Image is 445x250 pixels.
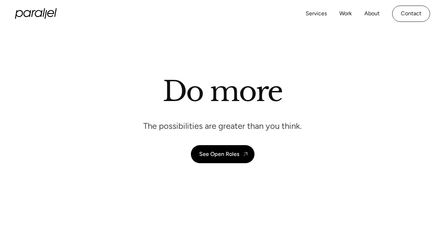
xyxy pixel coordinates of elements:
[392,6,430,22] a: Contact
[143,120,302,131] p: The possibilities are greater than you think.
[339,9,352,19] a: Work
[163,75,283,108] h1: Do more
[199,151,239,157] div: See Open Roles
[191,145,254,163] a: See Open Roles
[306,9,327,19] a: Services
[364,9,380,19] a: About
